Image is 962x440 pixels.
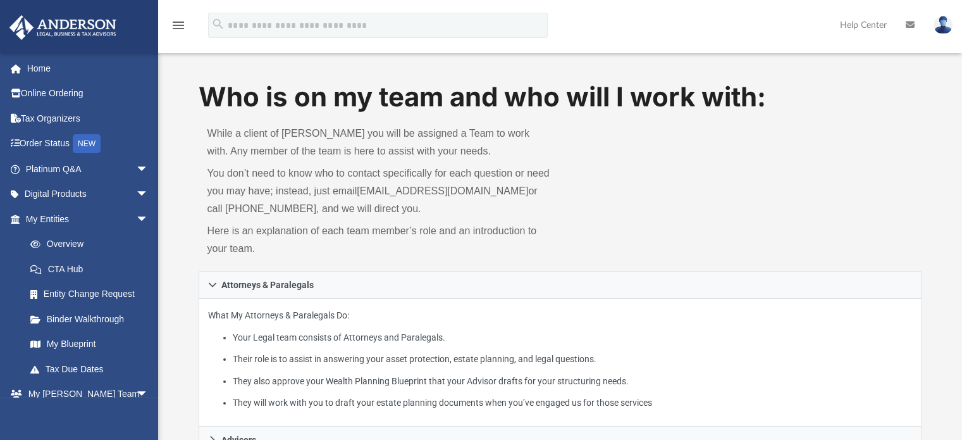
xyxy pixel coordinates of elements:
[136,206,161,232] span: arrow_drop_down
[207,165,552,218] p: You don’t need to know who to contact specifically for each question or need you may have; instea...
[9,56,168,81] a: Home
[9,382,161,407] a: My [PERSON_NAME] Teamarrow_drop_down
[18,332,161,357] a: My Blueprint
[207,125,552,160] p: While a client of [PERSON_NAME] you will be assigned a Team to work with. Any member of the team ...
[9,206,168,232] a: My Entitiesarrow_drop_down
[211,17,225,31] i: search
[233,330,913,346] li: Your Legal team consists of Attorneys and Paralegals.
[9,131,168,157] a: Order StatusNEW
[934,16,953,34] img: User Pic
[207,222,552,258] p: Here is an explanation of each team member’s role and an introduction to your team.
[73,134,101,153] div: NEW
[233,351,913,367] li: Their role is to assist in answering your asset protection, estate planning, and legal questions.
[9,156,168,182] a: Platinum Q&Aarrow_drop_down
[136,182,161,208] span: arrow_drop_down
[233,374,913,389] li: They also approve your Wealth Planning Blueprint that your Advisor drafts for your structuring ne...
[199,299,922,427] div: Attorneys & Paralegals
[9,182,168,207] a: Digital Productsarrow_drop_down
[18,282,168,307] a: Entity Change Request
[199,271,922,299] a: Attorneys & Paralegals
[357,185,528,196] a: [EMAIL_ADDRESS][DOMAIN_NAME]
[171,24,186,33] a: menu
[208,308,913,411] p: What My Attorneys & Paralegals Do:
[18,232,168,257] a: Overview
[9,81,168,106] a: Online Ordering
[18,256,168,282] a: CTA Hub
[18,306,168,332] a: Binder Walkthrough
[233,395,913,411] li: They will work with you to draft your estate planning documents when you’ve engaged us for those ...
[221,280,314,289] span: Attorneys & Paralegals
[136,382,161,408] span: arrow_drop_down
[171,18,186,33] i: menu
[18,356,168,382] a: Tax Due Dates
[136,156,161,182] span: arrow_drop_down
[6,15,120,40] img: Anderson Advisors Platinum Portal
[9,106,168,131] a: Tax Organizers
[199,79,922,116] h1: Who is on my team and who will I work with:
